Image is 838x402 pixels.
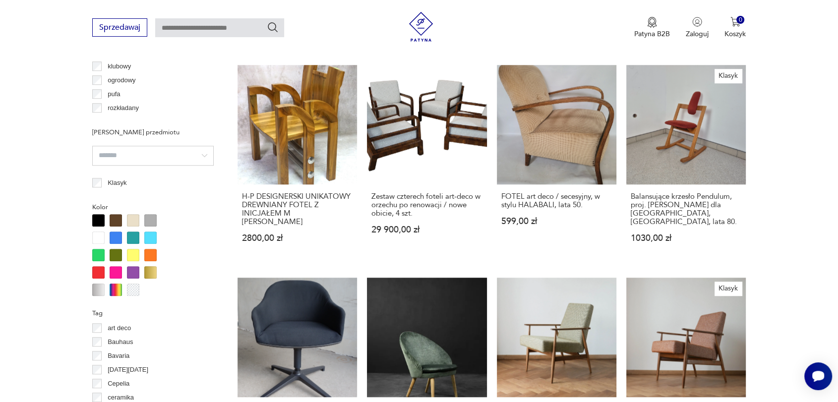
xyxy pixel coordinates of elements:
button: Szukaj [267,21,279,33]
p: rozkładany [108,103,139,114]
img: Ikona koszyka [730,17,740,27]
p: 1030,00 zł [631,234,741,242]
a: Ikona medaluPatyna B2B [634,17,670,39]
div: 0 [736,16,745,24]
a: FOTEL art deco / secesyjny, w stylu HALABALI, lata 50.FOTEL art deco / secesyjny, w stylu HALABAL... [497,65,616,262]
h3: Zestaw czterech foteli art-deco w orzechu po renowacji / nowe obicie, 4 szt. [371,192,482,218]
p: Kolor [92,202,214,213]
p: ogrodowy [108,75,135,86]
iframe: Smartsupp widget button [804,362,832,390]
button: Patyna B2B [634,17,670,39]
p: 599,00 zł [501,217,612,226]
h3: Balansujące krzesło Pendulum, proj. [PERSON_NAME] dla [GEOGRAPHIC_DATA], [GEOGRAPHIC_DATA], lata 80. [631,192,741,226]
p: Koszyk [724,29,746,39]
h3: FOTEL art deco / secesyjny, w stylu HALABALI, lata 50. [501,192,612,209]
h3: H-P DESIGNERSKI UNIKATOWY DREWNIANY FOTEL Z INICJAŁEM M [PERSON_NAME] [242,192,353,226]
p: Bauhaus [108,337,133,347]
p: Cepelia [108,378,129,389]
p: pufa [108,89,120,100]
p: Tag [92,308,214,319]
button: Zaloguj [686,17,709,39]
p: Zaloguj [686,29,709,39]
img: Ikonka użytkownika [692,17,702,27]
p: [PERSON_NAME] przedmiotu [92,127,214,138]
p: Klasyk [108,177,126,188]
p: Patyna B2B [634,29,670,39]
p: Bavaria [108,350,129,361]
a: Sprzedawaj [92,25,147,32]
a: KlasykBalansujące krzesło Pendulum, proj. P. Opsvik dla Stokke, Norwegia, lata 80.Balansujące krz... [626,65,746,262]
img: Patyna - sklep z meblami i dekoracjami vintage [406,12,436,42]
p: [DATE][DATE] [108,364,148,375]
button: Sprzedawaj [92,18,147,37]
a: H-P DESIGNERSKI UNIKATOWY DREWNIANY FOTEL Z INICJAŁEM M JEDYNY J.SUHADOLCH-P DESIGNERSKI UNIKATOW... [238,65,357,262]
p: 29 900,00 zł [371,226,482,234]
p: art deco [108,323,131,334]
img: Ikona medalu [647,17,657,28]
p: klubowy [108,61,131,72]
p: 2800,00 zł [242,234,353,242]
a: Zestaw czterech foteli art-deco w orzechu po renowacji / nowe obicie, 4 szt.Zestaw czterech fotel... [367,65,486,262]
button: 0Koszyk [724,17,746,39]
